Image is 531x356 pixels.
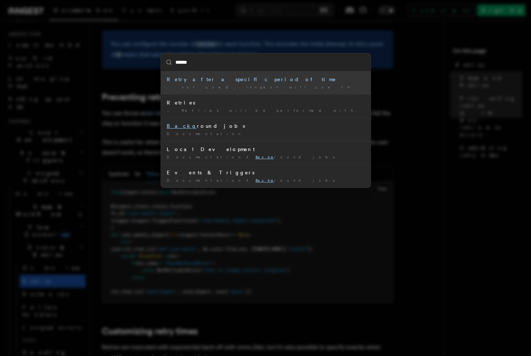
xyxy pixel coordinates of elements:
[167,76,365,83] div: Retry after a specific period of time
[167,122,365,130] div: round jobs
[167,108,365,113] div: … Retries will be performed with ff according to the default …
[167,84,365,90] div: … not used, Inngest will use the default retry ff policy.
[246,155,253,159] span: /
[167,169,365,176] div: Events & Triggers
[167,146,365,153] div: Local Development
[255,178,339,182] span: round jobs
[167,131,243,136] span: Documentation
[255,155,274,159] mark: Backg
[167,123,197,129] mark: Backg
[255,178,274,182] mark: Backg
[167,178,243,182] span: Documentation
[167,155,243,159] span: Documentation
[167,99,365,106] div: Retries
[246,178,253,182] span: /
[255,155,339,159] span: round jobs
